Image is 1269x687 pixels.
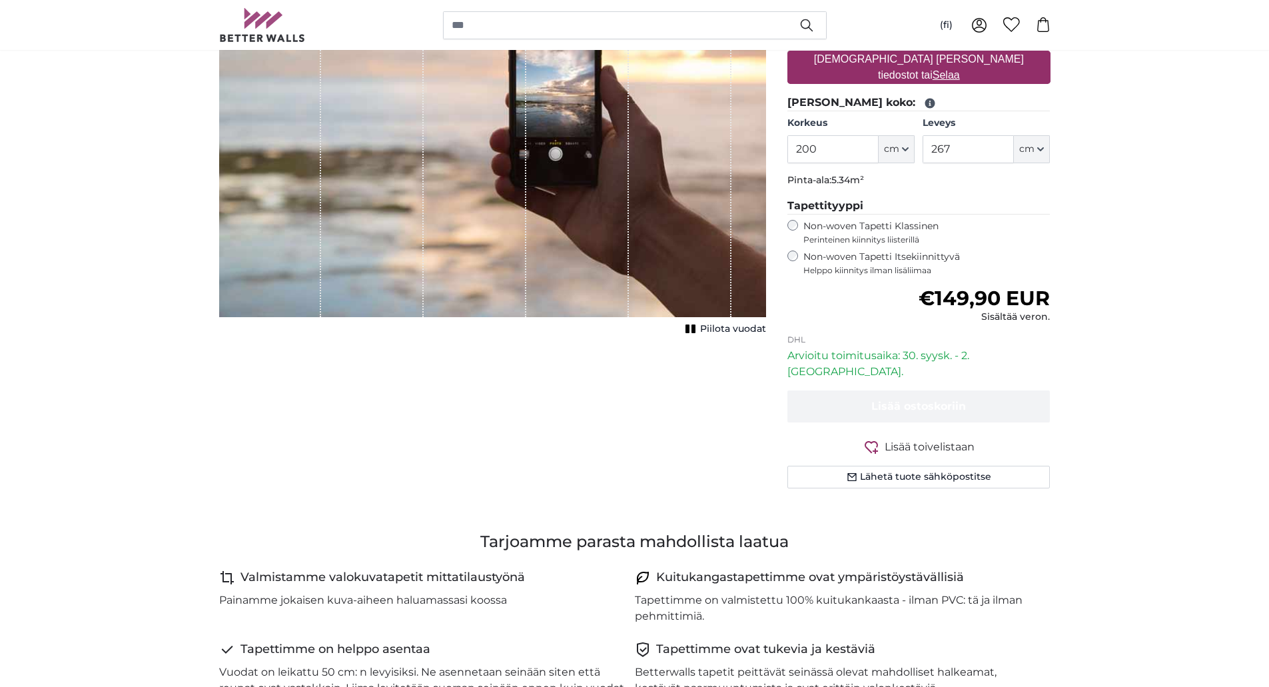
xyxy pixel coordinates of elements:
span: Piilota vuodat [700,323,766,336]
span: Lisää ostoskoriin [871,400,966,412]
button: cm [879,135,915,163]
label: Korkeus [787,117,915,130]
span: Lisää toivelistaan [885,439,975,455]
span: Helppo kiinnitys ilman lisäliimaa [803,265,1051,276]
span: €149,90 EUR [919,286,1050,311]
button: (fi) [929,13,963,37]
button: Lisää toivelistaan [787,438,1051,455]
label: Leveys [923,117,1050,130]
div: Sisältää veron. [919,311,1050,324]
legend: [PERSON_NAME] koko: [787,95,1051,111]
p: DHL [787,335,1051,345]
label: [DEMOGRAPHIC_DATA] [PERSON_NAME] tiedostot tai [787,46,1051,89]
h4: Kuitukangastapettimme ovat ympäristöystävällisiä [656,568,964,587]
p: Pinta-ala: [787,174,1051,187]
u: Selaa [933,69,960,81]
span: cm [884,143,899,156]
button: Piilota vuodat [681,320,766,339]
p: Arvioitu toimitusaika: 30. syysk. - 2. [GEOGRAPHIC_DATA]. [787,348,1051,380]
p: Tapettimme on valmistettu 100% kuitukankaasta - ilman PVC: tä ja ilman pehmittimiä. [635,592,1040,624]
h3: Tarjoamme parasta mahdollista laatua [219,531,1051,552]
h4: Tapettimme ovat tukevia ja kestäviä [656,640,875,659]
h4: Valmistamme valokuvatapetit mittatilaustyönä [240,568,525,587]
button: Lähetä tuote sähköpostitse [787,466,1051,488]
h4: Tapettimme on helppo asentaa [240,640,430,659]
img: Betterwalls [219,8,306,42]
span: Perinteinen kiinnitys liisterillä [803,235,1051,245]
label: Non-woven Tapetti Itsekiinnittyvä [803,251,1051,276]
legend: Tapettityyppi [787,198,1051,215]
p: Painamme jokaisen kuva-aiheen haluamassasi koossa [219,592,507,608]
label: Non-woven Tapetti Klassinen [803,220,1051,245]
button: Lisää ostoskoriin [787,390,1051,422]
span: cm [1019,143,1035,156]
button: cm [1014,135,1050,163]
span: 5.34m² [831,174,864,186]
